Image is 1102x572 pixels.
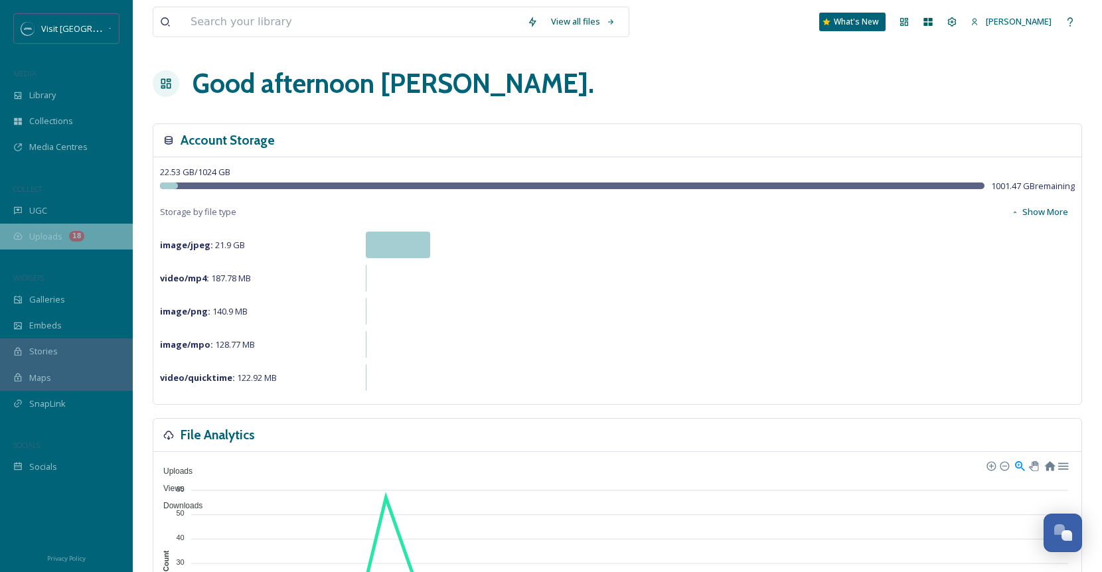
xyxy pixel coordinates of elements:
span: Media Centres [29,141,88,153]
span: Uploads [153,466,193,476]
span: Embeds [29,319,62,332]
h3: Account Storage [181,131,275,150]
span: Stories [29,345,58,358]
span: Storage by file type [160,206,236,218]
span: Visit [GEOGRAPHIC_DATA][US_STATE] [41,22,189,35]
span: Collections [29,115,73,127]
span: 128.77 MB [160,338,255,350]
span: Downloads [153,501,202,510]
a: Privacy Policy [47,549,86,565]
div: Reset Zoom [1044,459,1055,470]
div: Selection Zoom [1014,459,1025,470]
img: SM%20Social%20Profile.png [21,22,35,35]
span: 122.92 MB [160,372,277,384]
span: SnapLink [29,397,66,410]
a: What's New [819,13,886,31]
tspan: 30 [176,558,184,566]
div: Panning [1029,461,1037,469]
text: Count [162,550,170,571]
span: UGC [29,204,47,217]
tspan: 40 [176,534,184,541]
div: 18 [69,231,84,242]
span: 140.9 MB [160,305,248,317]
div: Zoom Out [999,461,1008,470]
input: Search your library [184,7,520,36]
span: WIDGETS [13,273,44,283]
span: Views [153,484,185,493]
span: 1001.47 GB remaining [991,180,1075,192]
a: [PERSON_NAME] [964,9,1058,35]
strong: image/jpeg : [160,239,213,251]
span: Library [29,89,56,102]
span: 22.53 GB / 1024 GB [160,166,230,178]
strong: video/quicktime : [160,372,235,384]
span: COLLECT [13,184,42,194]
span: [PERSON_NAME] [986,15,1052,27]
h3: File Analytics [181,425,255,445]
span: SOCIALS [13,440,40,450]
span: Maps [29,372,51,384]
button: Show More [1004,199,1075,225]
span: Galleries [29,293,65,306]
strong: video/mp4 : [160,272,209,284]
span: 21.9 GB [160,239,245,251]
span: MEDIA [13,68,37,78]
span: Socials [29,461,57,473]
span: Privacy Policy [47,554,86,563]
strong: image/mpo : [160,338,213,350]
tspan: 60 [176,485,184,493]
span: Uploads [29,230,62,243]
span: 187.78 MB [160,272,251,284]
a: View all files [544,9,622,35]
div: Zoom In [986,461,995,470]
h1: Good afternoon [PERSON_NAME] . [193,64,594,104]
div: Menu [1057,459,1068,470]
button: Open Chat [1044,514,1082,552]
tspan: 50 [176,509,184,517]
strong: image/png : [160,305,210,317]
